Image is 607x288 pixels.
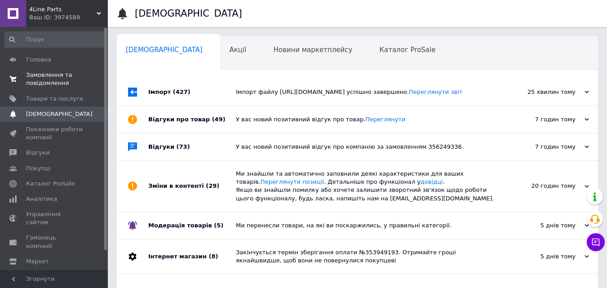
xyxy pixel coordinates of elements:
[148,212,236,239] div: Модерація товарів
[273,46,352,54] span: Новини маркетплейсу
[26,257,49,266] span: Маркет
[212,116,226,123] span: (49)
[499,115,589,124] div: 7 годин тому
[409,89,462,95] a: Переглянути звіт
[148,161,236,212] div: Зміни в контенті
[26,180,75,188] span: Каталог ProSale
[177,143,190,150] span: (73)
[26,125,83,142] span: Показники роботи компанії
[499,182,589,190] div: 20 годин тому
[379,46,435,54] span: Каталог ProSale
[26,210,83,226] span: Управління сайтом
[236,143,499,151] div: У вас новий позитивний відгук про компанію за замовленням 356249336.
[365,116,405,123] a: Переглянути
[29,5,97,13] span: 4Line Parts
[236,248,499,265] div: Закінчується термін зберігання оплати №353949193. Отримайте гроші якнайшвидше, щоб вони не поверн...
[26,71,83,87] span: Замовлення та повідомлення
[26,234,83,250] span: Гаманець компанії
[148,79,236,106] div: Імпорт
[499,253,589,261] div: 5 днів тому
[499,88,589,96] div: 25 хвилин тому
[173,89,191,95] span: (427)
[26,149,49,157] span: Відгуки
[421,178,443,185] a: довідці
[26,95,83,103] span: Товари та послуги
[4,31,106,48] input: Пошук
[587,233,605,251] button: Чат з покупцем
[148,133,236,160] div: Відгуки
[206,182,219,189] span: (29)
[236,115,499,124] div: У вас новий позитивний відгук про товар.
[26,110,93,118] span: [DEMOGRAPHIC_DATA]
[26,195,57,203] span: Аналітика
[26,56,51,64] span: Головна
[236,170,499,203] div: Ми знайшли та автоматично заповнили деякі характеристики для ваших товарів. . Детальніше про функ...
[126,46,203,54] span: [DEMOGRAPHIC_DATA]
[499,143,589,151] div: 7 годин тому
[214,222,223,229] span: (5)
[26,164,50,173] span: Покупці
[208,253,218,260] span: (8)
[499,222,589,230] div: 5 днів тому
[236,222,499,230] div: Ми перенесли товари, на які ви поскаржились, у правильні категорії.
[261,178,324,185] a: Переглянути позиції
[148,106,236,133] div: Відгуки про товар
[236,88,499,96] div: Імпорт файлу [URL][DOMAIN_NAME] успішно завершено.
[148,239,236,274] div: Інтернет магазин
[135,8,242,19] h1: [DEMOGRAPHIC_DATA]
[29,13,108,22] div: Ваш ID: 3974589
[230,46,247,54] span: Акції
